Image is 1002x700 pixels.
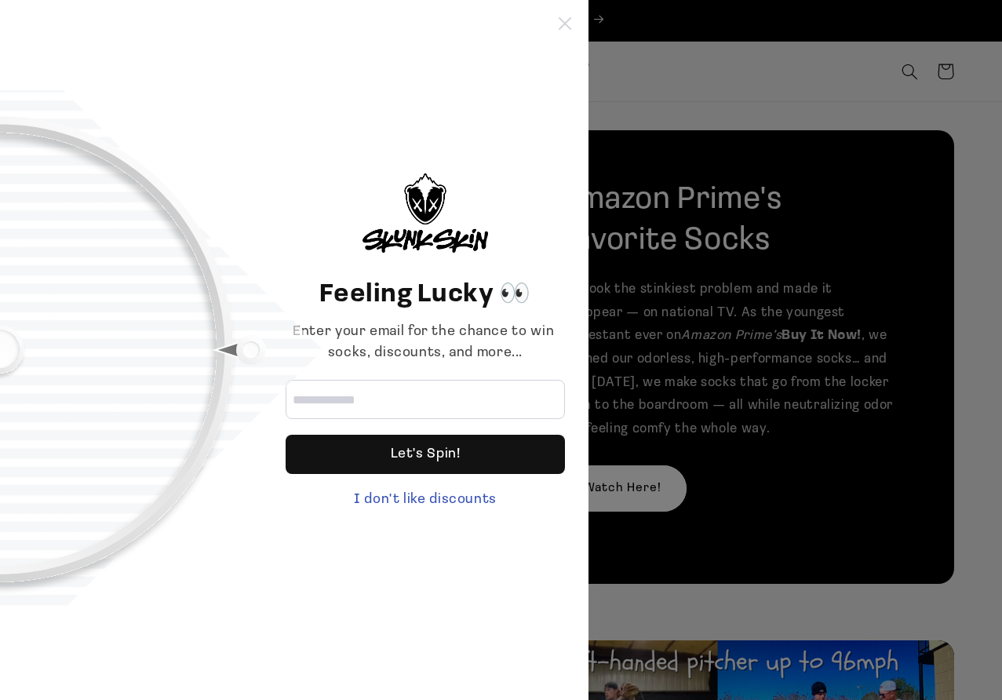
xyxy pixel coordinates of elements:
[286,490,565,511] div: I don't like discounts
[286,276,565,314] header: Feeling Lucky 👀
[286,322,565,364] div: Enter your email for the chance to win socks, discounts, and more...
[286,435,565,474] div: Let's Spin!
[286,380,565,419] input: Email address
[391,435,461,474] div: Let's Spin!
[363,173,488,253] img: logo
